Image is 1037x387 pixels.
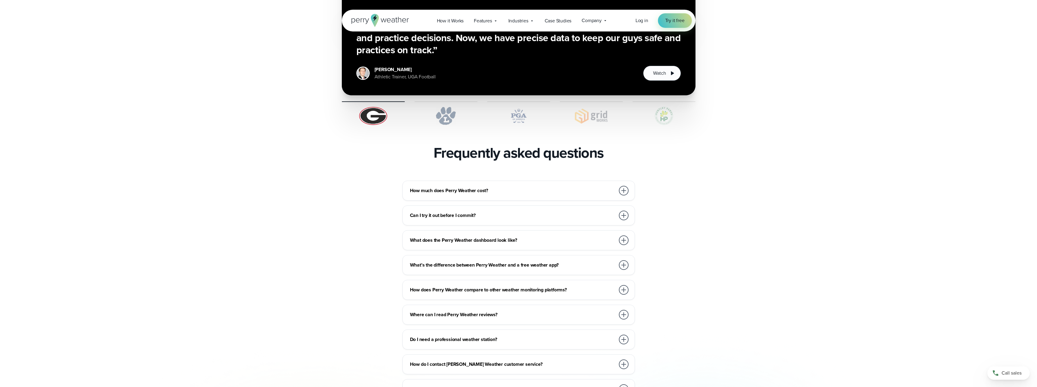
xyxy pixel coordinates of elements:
button: Watch [643,66,681,81]
a: Try it free [658,13,692,28]
h3: What’s the difference between Perry Weather and a free weather app? [410,261,615,269]
h3: How does Perry Weather compare to other weather monitoring platforms? [410,286,615,294]
h3: Do I need a professional weather station? [410,336,615,343]
span: Call sales [1002,369,1022,377]
span: Features [474,17,492,25]
span: How it Works [437,17,464,25]
h3: What does the Perry Weather dashboard look like? [410,237,615,244]
h3: Can I try it out before I commit? [410,212,615,219]
a: How it Works [432,15,469,27]
span: Try it free [665,17,685,24]
a: Case Studies [540,15,577,27]
h3: How do I contact [PERSON_NAME] Weather customer service? [410,361,615,368]
span: Case Studies [545,17,572,25]
h3: Where can I read Perry Weather reviews? [410,311,615,318]
span: Industries [508,17,528,25]
span: Company [582,17,602,24]
img: PGA.svg [487,107,550,125]
h3: “Before Perry Weather, we relied on the ‘Flash to Bang Theory’ for lightning and practice decisio... [356,20,681,56]
div: Athletic Trainer, UGA Football [375,73,436,80]
img: Gridworks.svg [560,107,623,125]
a: Log in [636,17,648,24]
a: Call sales [987,366,1030,380]
h3: How much does Perry Weather cost? [410,187,615,194]
h2: Frequently asked questions [434,144,604,161]
span: Watch [653,70,666,77]
div: [PERSON_NAME] [375,66,436,73]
